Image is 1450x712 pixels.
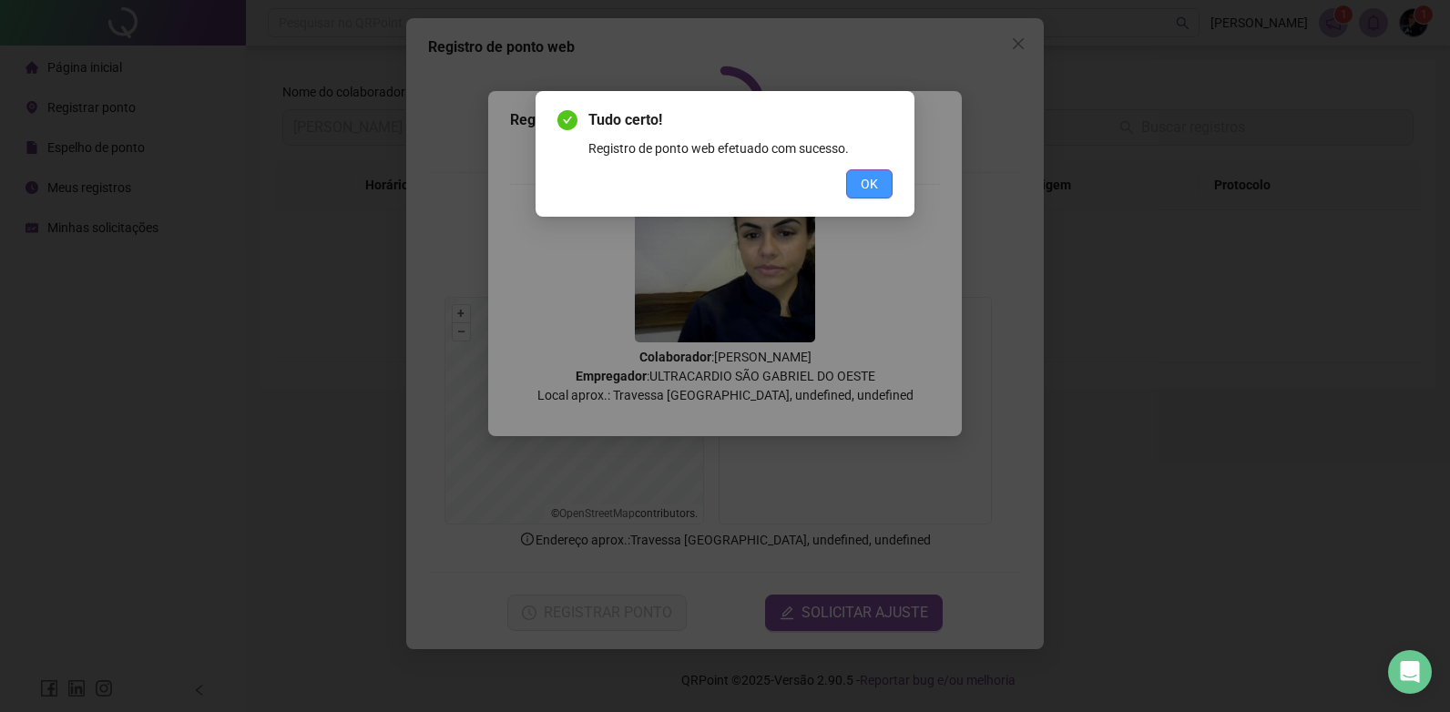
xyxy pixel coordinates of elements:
[1388,650,1432,694] div: Open Intercom Messenger
[846,169,893,198] button: OK
[588,109,893,131] span: Tudo certo!
[557,110,577,130] span: check-circle
[861,174,878,194] span: OK
[588,138,893,158] div: Registro de ponto web efetuado com sucesso.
